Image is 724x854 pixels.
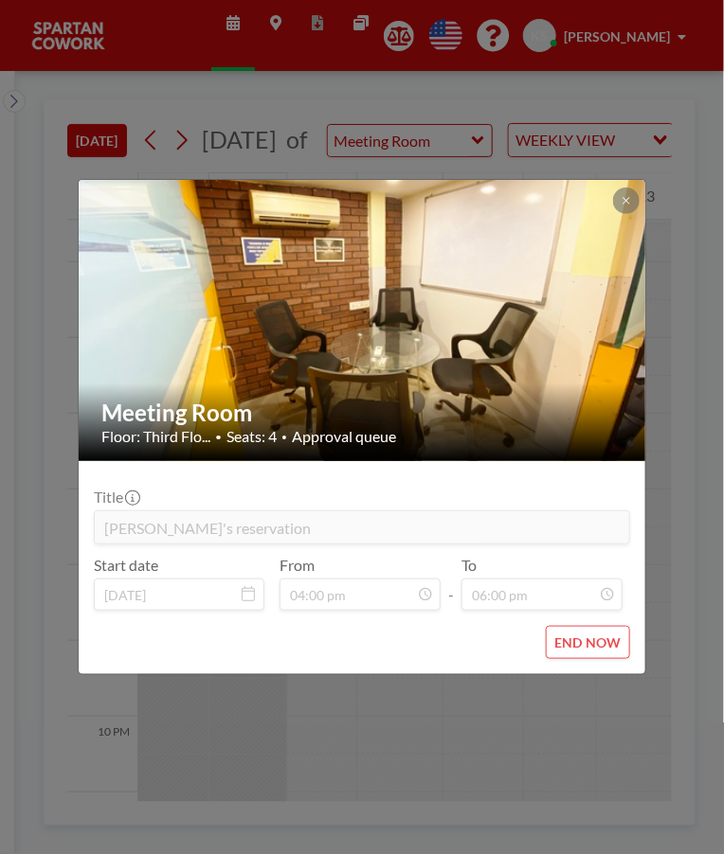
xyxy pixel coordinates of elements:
label: To [462,556,477,575]
span: Floor: Third Flo... [101,427,210,446]
span: - [448,562,454,604]
span: Seats: 4 [226,427,277,446]
span: Approval queue [292,427,396,446]
img: 537.jpg [79,107,647,533]
button: END NOW [546,626,630,659]
span: • [281,431,287,443]
span: • [215,430,222,444]
label: Start date [94,556,158,575]
input: Kuldeep's reservation [95,511,629,543]
label: Title [94,488,138,507]
h2: Meeting Room [101,399,624,427]
label: From [280,556,315,575]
